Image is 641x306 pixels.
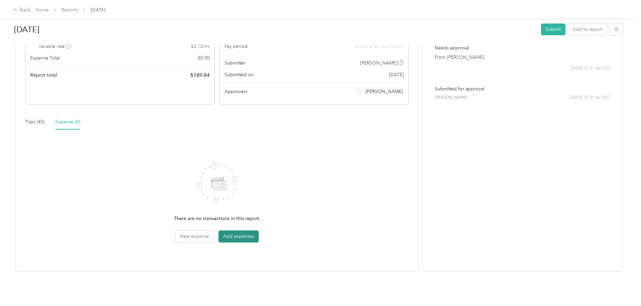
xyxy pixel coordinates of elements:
span: Report total [30,72,57,79]
h1: Sep 2025 [14,21,536,38]
button: Add to report [568,24,607,35]
span: $ 0.00 [198,54,210,61]
p: Submitted for approval [435,85,610,92]
button: New expense [175,230,214,243]
button: Submit [541,24,565,35]
p: Needs approval [435,44,610,51]
button: Add expenses [218,230,259,243]
span: Approvers [225,88,247,95]
a: Reports [61,7,78,13]
iframe: Everlance-gr Chat Button Frame [603,268,641,306]
p: From [PERSON_NAME] [435,54,610,61]
div: Back [13,6,31,14]
span: [PERSON_NAME] [360,59,397,67]
a: Home [36,7,49,13]
div: Trips (45) [25,118,45,126]
div: Expense (0) [55,118,80,126]
span: Expense Total [30,54,60,61]
span: [DATE] [389,71,404,78]
span: Submitted on [225,71,254,78]
span: [DATE] 07:51 am EDT [570,95,610,101]
span: Submitter [225,59,245,67]
span: [DATE] 07:51 am EDT [570,65,610,72]
span: [PERSON_NAME] [435,95,467,101]
p: There are no transactions in this report. [174,215,260,222]
span: [DATE] [91,6,105,13]
span: $ 189.84 [190,71,210,79]
span: [PERSON_NAME] [365,88,403,95]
